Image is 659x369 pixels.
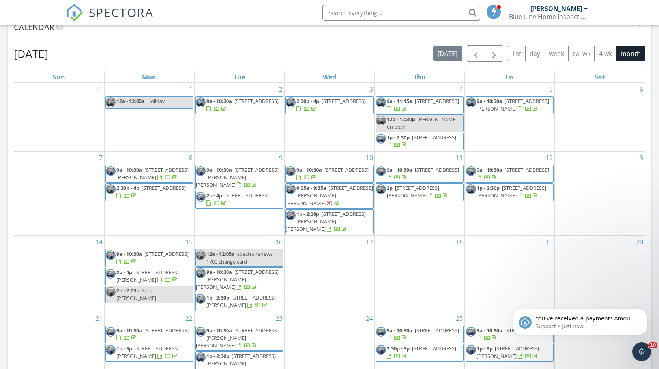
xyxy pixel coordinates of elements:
[648,342,657,348] span: 10
[144,327,189,334] span: [STREET_ADDRESS]
[147,97,165,105] span: Holiday
[544,152,554,164] a: Go to September 12, 2025
[196,166,206,176] img: screen_shot_20210629_at_4.48.29_pm.png
[376,326,464,343] a: 9a - 10:30a [STREET_ADDRESS]
[415,97,459,105] span: [STREET_ADDRESS]
[454,152,464,164] a: Go to September 11, 2025
[485,45,504,62] button: Next month
[376,116,386,125] img: screen_shot_20210629_at_4.48.29_pm.png
[144,250,189,257] span: [STREET_ADDRESS]
[296,97,319,105] span: 2:30p - 4p
[285,209,373,235] a: 1p - 2:30p [STREET_ADDRESS][PERSON_NAME][PERSON_NAME]
[387,134,456,148] a: 1p - 2:30p [STREET_ADDRESS]
[206,327,232,334] span: 9a - 10:30a
[296,166,322,173] span: 9a - 10:30a
[477,327,549,341] a: 9a - 10:30a [STREET_ADDRESS]
[464,236,554,312] td: Go to September 19, 2025
[196,192,206,202] img: screen_shot_20210629_at_4.48.29_pm.png
[14,46,48,62] h2: [DATE]
[206,294,229,301] span: 1p - 2:30p
[195,96,283,114] a: 9a - 10:30a [STREET_ADDRESS]
[196,166,279,188] a: 9a - 10:30a [STREET_ADDRESS][PERSON_NAME][PERSON_NAME]
[568,46,595,61] button: cal wk
[116,287,156,302] span: 2pm [PERSON_NAME]
[116,287,139,294] span: 2p - 2:05p
[116,250,142,257] span: 9a - 10:30a
[477,345,492,352] span: 1p - 3p
[525,46,545,61] button: day
[555,151,645,235] td: Go to September 13, 2025
[412,345,456,352] span: [STREET_ADDRESS]
[594,46,616,61] button: 4 wk
[187,83,194,96] a: Go to September 1, 2025
[477,184,546,199] a: 1p - 2:30p [STREET_ADDRESS][PERSON_NAME]
[477,97,549,112] span: [STREET_ADDRESS][PERSON_NAME]
[454,312,464,325] a: Go to September 25, 2025
[466,326,554,343] a: 9a - 10:30a [STREET_ADDRESS]
[376,345,386,355] img: screen_shot_20210629_at_4.48.29_pm.png
[232,71,247,82] a: Tuesday
[106,345,116,355] img: screen_shot_20210629_at_4.48.29_pm.png
[89,4,154,21] span: SPECTORA
[14,22,54,32] span: Calendar
[196,250,206,260] img: screen_shot_20210629_at_4.48.29_pm.png
[206,268,232,275] span: 9a - 10:30a
[196,327,279,349] a: 9a - 10:30a [STREET_ADDRESS][PERSON_NAME][PERSON_NAME]
[277,83,284,96] a: Go to September 2, 2025
[387,97,459,112] a: 9a - 11:15a [STREET_ADDRESS]
[374,151,464,235] td: Go to September 11, 2025
[206,294,276,309] a: 1p - 2:30p [STREET_ADDRESS][PERSON_NAME]
[477,345,539,360] span: [STREET_ADDRESS][PERSON_NAME]
[116,166,189,181] span: [STREET_ADDRESS][PERSON_NAME]
[504,71,515,82] a: Friday
[94,83,104,96] a: Go to August 31, 2025
[477,345,539,360] a: 1p - 3p [STREET_ADDRESS][PERSON_NAME]
[116,269,179,283] span: [STREET_ADDRESS][PERSON_NAME]
[505,166,549,173] span: [STREET_ADDRESS]
[196,268,279,290] a: 9a - 10:30a [STREET_ADDRESS][PERSON_NAME][PERSON_NAME]
[555,83,645,152] td: Go to September 6, 2025
[387,327,459,341] a: 9a - 10:30a [STREET_ADDRESS]
[509,13,588,21] div: Blue-Line Home Inspections, LLC
[94,236,104,248] a: Go to September 14, 2025
[196,327,206,337] img: screen_shot_20210629_at_4.48.29_pm.png
[206,352,229,360] span: 1p - 2:30p
[116,184,139,191] span: 2:30p - 4p
[412,134,456,141] span: [STREET_ADDRESS]
[376,96,464,114] a: 9a - 11:15a [STREET_ADDRESS]
[466,327,476,337] img: screen_shot_20210629_at_4.48.29_pm.png
[285,96,373,114] a: 2:30p - 4p [STREET_ADDRESS]
[376,134,386,144] img: screen_shot_20210629_at_4.48.29_pm.png
[387,184,449,199] a: 2p [STREET_ADDRESS][PERSON_NAME]
[466,166,476,176] img: screen_shot_20210629_at_4.48.29_pm.png
[105,344,193,362] a: 1p - 3p [STREET_ADDRESS][PERSON_NAME]
[116,345,179,360] span: [STREET_ADDRESS][PERSON_NAME]
[116,269,132,276] span: 2p - 4p
[105,326,193,343] a: 9a - 10:30a [STREET_ADDRESS]
[286,184,296,194] img: screen_shot_20210629_at_4.48.29_pm.png
[296,210,319,217] span: 1p - 2:30p
[195,83,285,152] td: Go to September 2, 2025
[616,46,645,61] button: month
[285,165,373,183] a: 9a - 10:30a [STREET_ADDRESS]
[277,152,284,164] a: Go to September 9, 2025
[464,151,554,235] td: Go to September 12, 2025
[106,250,116,260] img: screen_shot_20210629_at_4.48.29_pm.png
[324,166,369,173] span: [STREET_ADDRESS]
[206,166,232,173] span: 9a - 10:30a
[415,166,459,173] span: [STREET_ADDRESS]
[184,312,194,325] a: Go to September 22, 2025
[116,97,145,105] span: 12a - 12:05a
[116,345,179,360] a: 1p - 3p [STREET_ADDRESS][PERSON_NAME]
[466,97,476,107] img: screen_shot_20210629_at_4.48.29_pm.png
[51,71,67,82] a: Sunday
[387,116,415,123] span: 12p - 12:30p
[387,345,410,352] span: 3:30p - 5p
[105,249,193,267] a: 9a - 10:30a [STREET_ADDRESS]
[286,184,373,206] span: [STREET_ADDRESS][PERSON_NAME][PERSON_NAME]
[14,151,104,235] td: Go to September 7, 2025
[195,151,285,235] td: Go to September 9, 2025
[206,294,276,309] span: [STREET_ADDRESS][PERSON_NAME]
[206,192,269,206] a: 2p - 4p [STREET_ADDRESS]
